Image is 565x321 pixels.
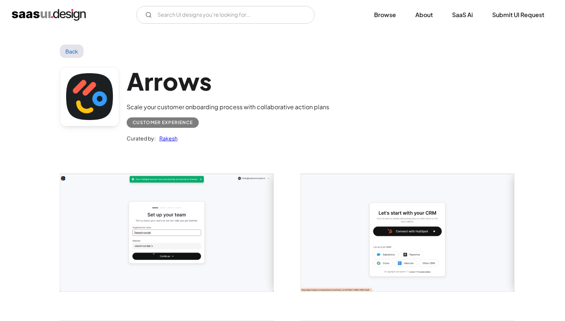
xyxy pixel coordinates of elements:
a: About [406,7,442,23]
div: Customer Experience [133,118,193,127]
a: Back [60,45,84,58]
div: Curated by: [127,134,156,143]
a: open lightbox [60,174,273,291]
form: Email Form [136,6,315,24]
a: SaaS Ai [443,7,482,23]
a: home [12,9,86,21]
img: 64f9dd7ca8cacdb44c97fec5_Arrows%20to%20Login.jpg [301,174,514,291]
a: Submit UI Request [483,7,553,23]
input: Search UI designs you're looking for... [136,6,315,24]
a: open lightbox [301,174,514,291]
a: Rakesh [156,134,178,143]
a: Browse [365,7,405,23]
h1: Arrows [127,67,329,95]
img: 64f9dd7c6766502a844a9806_Arrows%20to%20setup%20team.jpg [60,174,273,291]
div: Scale your customer onboarding process with collaborative action plans [127,103,329,111]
